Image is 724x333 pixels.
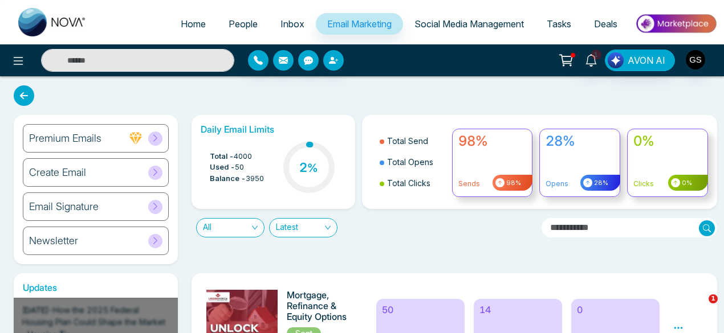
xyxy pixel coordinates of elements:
a: Tasks [535,13,583,35]
button: AVON AI [605,50,675,71]
h6: Daily Email Limits [201,124,346,135]
h6: 14 [479,305,556,315]
h6: Mortgage, Refinance & Equity Options Just for You [287,290,363,324]
span: 1 [709,294,718,303]
h3: 2 [299,160,318,175]
span: People [229,18,258,30]
p: Opens [546,179,614,189]
h6: 50 [382,305,459,315]
span: AVON AI [628,54,665,67]
span: 50 [235,162,244,173]
h6: Newsletter [29,235,78,247]
a: Inbox [269,13,316,35]
span: Email Marketing [327,18,392,30]
span: % [307,161,318,175]
span: 98% [505,178,521,188]
p: Sends [458,179,527,189]
span: Latest [276,219,331,237]
p: Clicks [633,179,702,189]
span: Home [181,18,206,30]
img: Nova CRM Logo [18,8,87,36]
li: Total Clicks [380,172,445,194]
a: Deals [583,13,629,35]
a: 1 [577,50,605,69]
span: Used - [210,162,235,173]
span: Social Media Management [414,18,524,30]
span: Deals [594,18,617,30]
img: Lead Flow [608,52,624,68]
span: 0% [680,178,692,188]
h6: 0 [577,305,654,315]
span: 4000 [234,151,252,162]
h4: 98% [458,133,527,150]
a: Social Media Management [403,13,535,35]
h6: Premium Emails [29,132,101,145]
span: Inbox [280,18,304,30]
a: Email Marketing [316,13,403,35]
h4: 28% [546,133,614,150]
h6: Updates [14,282,178,293]
li: Total Opens [380,151,445,172]
span: All [203,219,258,237]
span: Balance - [210,173,246,184]
li: Total Send [380,130,445,151]
h4: 0% [633,133,702,150]
a: Home [169,13,217,35]
iframe: Intercom live chat [685,294,713,322]
span: Total - [210,151,234,162]
a: People [217,13,269,35]
h6: Create Email [29,166,86,179]
span: 28% [592,178,608,188]
span: 3950 [246,173,264,184]
img: User Avatar [686,50,705,69]
span: Tasks [547,18,571,30]
span: 1 [591,50,601,60]
h6: Email Signature [29,200,99,213]
img: Market-place.gif [634,11,717,36]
